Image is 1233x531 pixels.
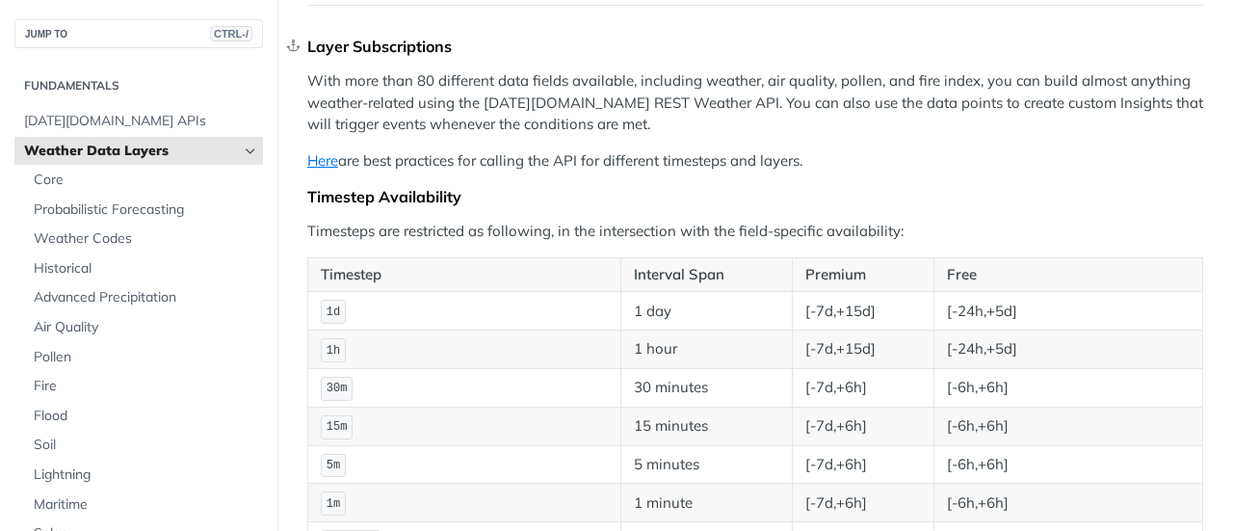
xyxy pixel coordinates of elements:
[621,257,793,292] th: Interval Span
[24,166,263,195] a: Core
[14,77,263,94] h2: Fundamentals
[14,107,263,136] a: [DATE][DOMAIN_NAME] APIs
[307,37,1203,56] div: Layer Subscriptions
[621,292,793,331] td: 1 day
[34,318,258,337] span: Air Quality
[34,407,258,426] span: Flood
[210,26,252,41] span: CTRL-/
[308,257,621,292] th: Timestep
[24,254,263,283] a: Historical
[14,137,263,166] a: Weather Data LayersHide subpages for Weather Data Layers
[934,369,1203,408] td: [-6h,+6h]
[307,150,1203,173] p: are best practices for calling the API for different timesteps and layers.
[793,407,934,445] td: [-7d,+6h]
[24,112,258,131] span: [DATE][DOMAIN_NAME] APIs
[24,313,263,342] a: Air Quality
[934,407,1203,445] td: [-6h,+6h]
[327,420,348,434] span: 15m
[286,28,302,65] a: Skip link to Layer Subscriptions
[307,151,338,170] a: Here
[307,187,1203,206] div: Timestep Availability
[307,70,1203,136] p: With more than 80 different data fields available, including weather, air quality, pollen, and fi...
[24,461,263,490] a: Lightning
[24,343,263,372] a: Pollen
[793,369,934,408] td: [-7d,+6h]
[24,142,238,161] span: Weather Data Layers
[24,196,263,225] a: Probabilistic Forecasting
[307,221,1203,243] p: Timesteps are restricted as following, in the intersection with the field-specific availability:
[24,225,263,253] a: Weather Codes
[934,331,1203,369] td: [-24h,+5d]
[24,431,263,460] a: Soil
[934,445,1203,484] td: [-6h,+6h]
[327,497,340,511] span: 1m
[34,171,258,190] span: Core
[621,331,793,369] td: 1 hour
[934,484,1203,522] td: [-6h,+6h]
[14,19,263,48] button: JUMP TOCTRL-/
[793,257,934,292] th: Premium
[34,348,258,367] span: Pollen
[327,344,340,358] span: 1h
[24,491,263,519] a: Maritime
[24,402,263,431] a: Flood
[34,377,258,396] span: Fire
[621,484,793,522] td: 1 minute
[793,445,934,484] td: [-7d,+6h]
[327,305,340,319] span: 1d
[24,372,263,401] a: Fire
[34,259,258,279] span: Historical
[793,292,934,331] td: [-7d,+15d]
[621,369,793,408] td: 30 minutes
[793,484,934,522] td: [-7d,+6h]
[327,382,348,395] span: 30m
[934,257,1203,292] th: Free
[793,331,934,369] td: [-7d,+15d]
[34,436,258,455] span: Soil
[34,200,258,220] span: Probabilistic Forecasting
[34,229,258,249] span: Weather Codes
[24,283,263,312] a: Advanced Precipitation
[934,292,1203,331] td: [-24h,+5d]
[621,407,793,445] td: 15 minutes
[34,495,258,515] span: Maritime
[243,144,258,159] button: Hide subpages for Weather Data Layers
[327,459,340,472] span: 5m
[621,445,793,484] td: 5 minutes
[34,288,258,307] span: Advanced Precipitation
[34,465,258,485] span: Lightning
